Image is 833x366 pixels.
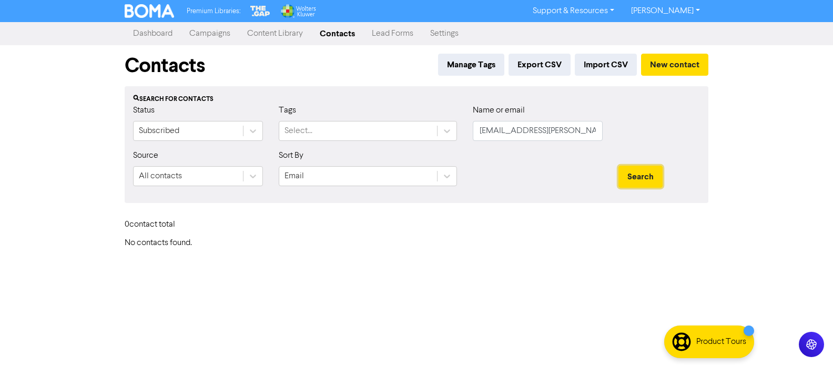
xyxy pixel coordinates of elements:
img: Wolters Kluwer [280,4,316,18]
button: Search [618,166,663,188]
img: The Gap [249,4,272,18]
span: Premium Libraries: [187,8,240,15]
a: Dashboard [125,23,181,44]
iframe: Chat Widget [780,316,833,366]
h6: No contacts found. [125,238,708,248]
a: Settings [422,23,467,44]
div: Search for contacts [133,95,700,104]
label: Name or email [473,104,525,117]
div: All contacts [139,170,182,182]
button: New contact [641,54,708,76]
div: Subscribed [139,125,179,137]
div: Email [285,170,304,182]
button: Export CSV [509,54,571,76]
a: Campaigns [181,23,239,44]
img: BOMA Logo [125,4,174,18]
a: Lead Forms [363,23,422,44]
a: [PERSON_NAME] [623,3,708,19]
a: Contacts [311,23,363,44]
div: Select... [285,125,312,137]
label: Sort By [279,149,303,162]
h1: Contacts [125,54,205,78]
h6: 0 contact total [125,220,209,230]
a: Content Library [239,23,311,44]
a: Support & Resources [524,3,623,19]
button: Import CSV [575,54,637,76]
label: Source [133,149,158,162]
label: Status [133,104,155,117]
button: Manage Tags [438,54,504,76]
label: Tags [279,104,296,117]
